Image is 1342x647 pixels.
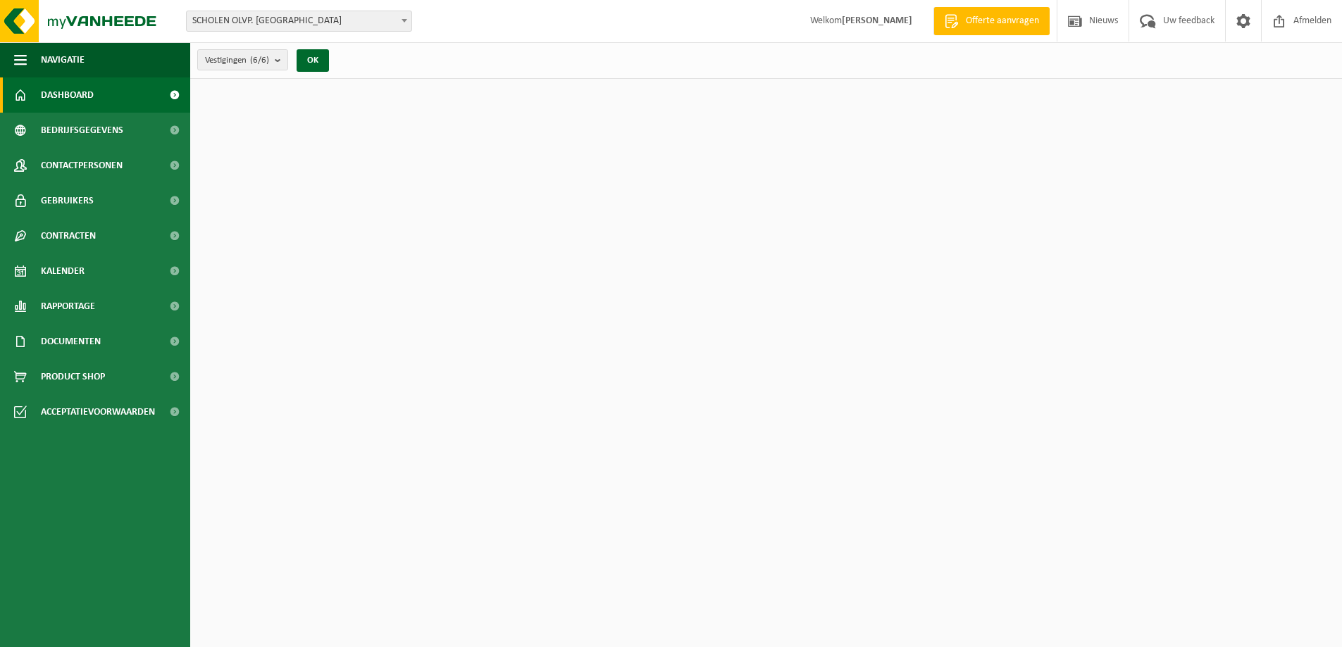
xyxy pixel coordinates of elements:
[41,253,85,289] span: Kalender
[197,49,288,70] button: Vestigingen(6/6)
[205,50,269,71] span: Vestigingen
[41,148,123,183] span: Contactpersonen
[297,49,329,72] button: OK
[962,14,1043,28] span: Offerte aanvragen
[41,218,96,253] span: Contracten
[250,56,269,65] count: (6/6)
[41,359,105,394] span: Product Shop
[41,183,94,218] span: Gebruikers
[41,77,94,113] span: Dashboard
[41,42,85,77] span: Navigatie
[41,324,101,359] span: Documenten
[41,394,155,429] span: Acceptatievoorwaarden
[41,289,95,324] span: Rapportage
[41,113,123,148] span: Bedrijfsgegevens
[186,11,412,32] span: SCHOLEN OLVP. ST NIKLAAS VZW - SINT-NIKLAAS
[842,15,912,26] strong: [PERSON_NAME]
[187,11,411,31] span: SCHOLEN OLVP. ST NIKLAAS VZW - SINT-NIKLAAS
[933,7,1050,35] a: Offerte aanvragen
